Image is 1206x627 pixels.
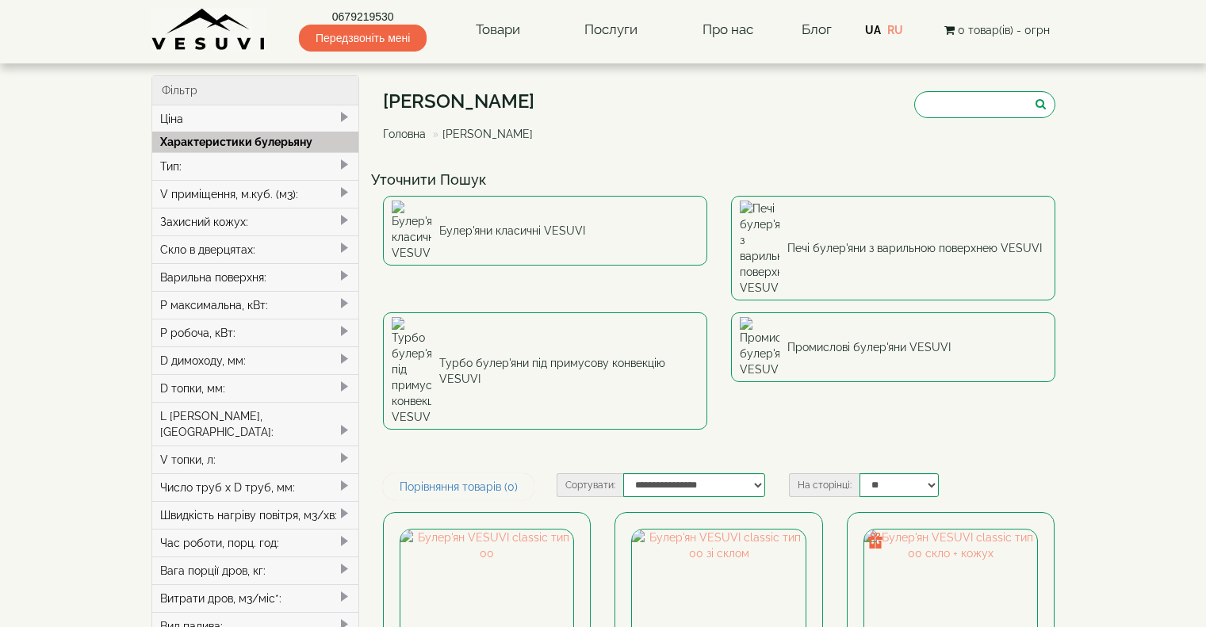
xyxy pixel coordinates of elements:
[152,445,359,473] div: V топки, л:
[557,473,623,497] label: Сортувати:
[152,556,359,584] div: Вага порції дров, кг:
[151,8,266,52] img: Завод VESUVI
[152,105,359,132] div: Ціна
[152,152,359,180] div: Тип:
[887,24,903,36] a: RU
[152,180,359,208] div: V приміщення, м.куб. (м3):
[299,9,427,25] a: 0679219530
[383,312,707,430] a: Турбо булер'яни під примусову конвекцію VESUVI Турбо булер'яни під примусову конвекцію VESUVI
[460,12,536,48] a: Товари
[687,12,769,48] a: Про нас
[802,21,832,37] a: Блог
[740,317,779,377] img: Промислові булер'яни VESUVI
[740,201,779,296] img: Печі булер'яни з варильною поверхнею VESUVI
[152,291,359,319] div: P максимальна, кВт:
[152,319,359,346] div: P робоча, кВт:
[299,25,427,52] span: Передзвоніть мені
[371,172,1067,188] h4: Уточнити Пошук
[383,473,534,500] a: Порівняння товарів (0)
[392,317,431,425] img: Турбо булер'яни під примусову конвекцію VESUVI
[152,208,359,235] div: Захисний кожух:
[152,235,359,263] div: Скло в дверцятах:
[152,473,359,501] div: Число труб x D труб, мм:
[867,533,883,549] img: gift
[383,91,545,112] h1: [PERSON_NAME]
[152,374,359,402] div: D топки, мм:
[392,201,431,261] img: Булер'яни класичні VESUVI
[152,76,359,105] div: Фільтр
[152,346,359,374] div: D димоходу, мм:
[731,312,1055,382] a: Промислові булер'яни VESUVI Промислові булер'яни VESUVI
[940,21,1055,39] button: 0 товар(ів) - 0грн
[152,402,359,445] div: L [PERSON_NAME], [GEOGRAPHIC_DATA]:
[383,128,426,140] a: Головна
[152,584,359,612] div: Витрати дров, м3/міс*:
[569,12,653,48] a: Послуги
[152,132,359,152] div: Характеристики булерьяну
[152,529,359,556] div: Час роботи, порц. год:
[152,263,359,291] div: Варильна поверхня:
[958,24,1050,36] span: 0 товар(ів) - 0грн
[731,196,1055,300] a: Печі булер'яни з варильною поверхнею VESUVI Печі булер'яни з варильною поверхнею VESUVI
[429,126,533,142] li: [PERSON_NAME]
[789,473,860,497] label: На сторінці:
[383,196,707,266] a: Булер'яни класичні VESUVI Булер'яни класичні VESUVI
[865,24,881,36] a: UA
[152,501,359,529] div: Швидкість нагріву повітря, м3/хв:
